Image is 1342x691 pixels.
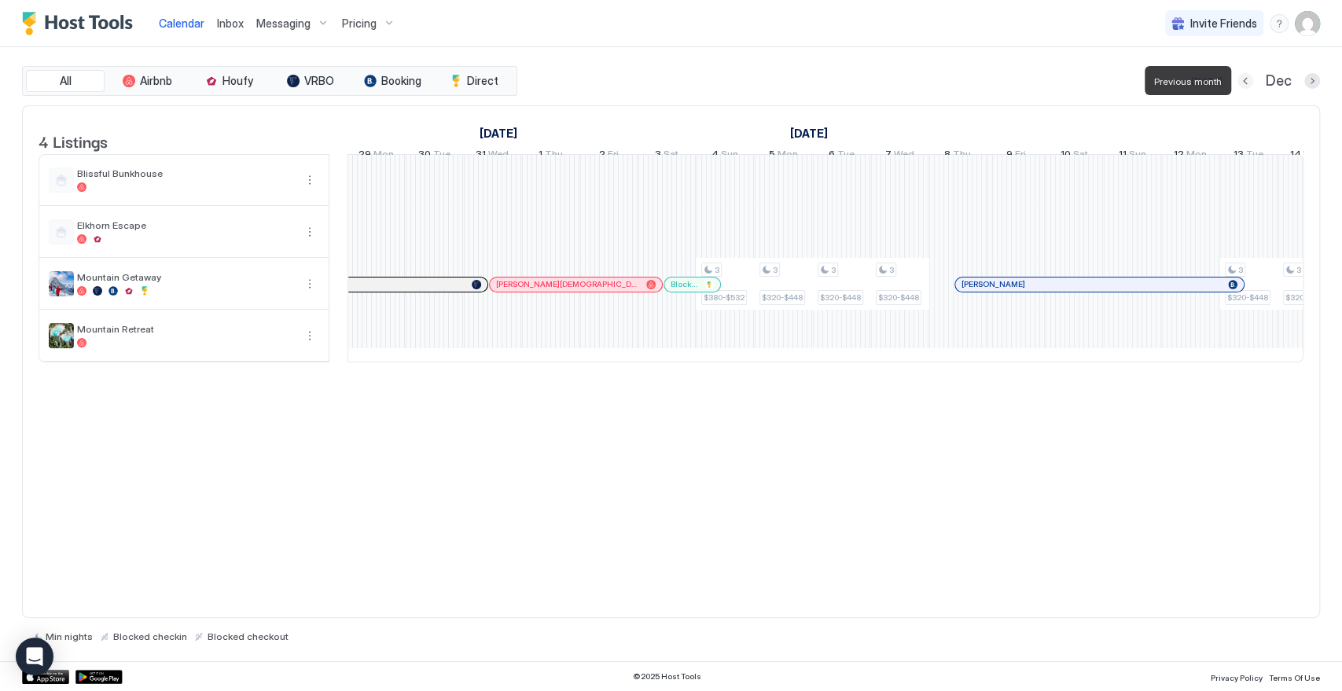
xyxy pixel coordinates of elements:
[342,17,377,31] span: Pricing
[825,145,859,167] a: January 6, 2026
[894,148,914,164] span: Wed
[881,145,918,167] a: January 7, 2026
[1286,145,1328,167] a: January 14, 2026
[75,670,123,684] a: Google Play Store
[256,17,311,31] span: Messaging
[300,326,319,345] button: More options
[39,129,108,153] span: 4 Listings
[820,292,861,303] span: $320-$448
[355,145,398,167] a: December 29, 2025
[1303,148,1324,164] span: Wed
[208,630,289,642] span: Blocked checkout
[16,638,53,675] div: Open Intercom Messenger
[711,148,719,164] span: 4
[1211,668,1263,685] a: Privacy Policy
[1174,148,1184,164] span: 12
[1227,292,1268,303] span: $320-$448
[189,70,268,92] button: Houfy
[1295,11,1320,36] div: User profile
[837,148,855,164] span: Tue
[778,148,798,164] span: Mon
[608,148,619,164] span: Fri
[1061,148,1071,164] span: 10
[1270,14,1289,33] div: menu
[633,671,701,682] span: © 2025 Host Tools
[476,148,486,164] span: 31
[671,279,698,289] span: Blocked [DATE]
[599,148,605,164] span: 2
[1237,73,1253,89] button: Previous month
[721,148,738,164] span: Sun
[476,122,521,145] a: December 14, 2025
[829,148,835,164] span: 6
[773,265,778,275] span: 3
[944,148,950,164] span: 8
[769,148,775,164] span: 5
[889,265,894,275] span: 3
[1304,73,1320,89] button: Next month
[140,74,172,88] span: Airbnb
[381,74,421,88] span: Booking
[1190,17,1257,31] span: Invite Friends
[77,219,294,231] span: Elkhorn Escape
[300,274,319,293] div: menu
[1211,673,1263,682] span: Privacy Policy
[433,148,450,164] span: Tue
[358,148,371,164] span: 29
[545,148,563,164] span: Thu
[77,167,294,179] span: Blissful Bunkhouse
[535,145,567,167] a: January 1, 2026
[304,74,334,88] span: VRBO
[26,70,105,92] button: All
[496,279,640,289] span: [PERSON_NAME][DEMOGRAPHIC_DATA]
[49,323,74,348] div: listing image
[77,323,294,335] span: Mountain Retreat
[831,265,836,275] span: 3
[435,70,513,92] button: Direct
[1296,265,1301,275] span: 3
[1002,145,1030,167] a: January 9, 2026
[708,145,742,167] a: January 4, 2026
[1290,148,1301,164] span: 14
[878,292,919,303] span: $320-$448
[373,148,394,164] span: Mon
[1238,265,1243,275] span: 3
[108,70,186,92] button: Airbnb
[222,74,253,88] span: Houfy
[1073,148,1088,164] span: Sat
[300,274,319,293] button: More options
[655,148,661,164] span: 3
[22,66,517,96] div: tab-group
[300,222,319,241] button: More options
[22,670,69,684] a: App Store
[46,630,93,642] span: Min nights
[1234,148,1244,164] span: 13
[595,145,623,167] a: January 2, 2026
[1170,145,1211,167] a: January 12, 2026
[765,145,802,167] a: January 5, 2026
[953,148,971,164] span: Thu
[1186,148,1207,164] span: Mon
[77,271,294,283] span: Mountain Getaway
[1057,145,1092,167] a: January 10, 2026
[300,222,319,241] div: menu
[1115,145,1150,167] a: January 11, 2026
[271,70,350,92] button: VRBO
[539,148,542,164] span: 1
[217,15,244,31] a: Inbox
[22,12,140,35] a: Host Tools Logo
[467,74,498,88] span: Direct
[1006,148,1013,164] span: 9
[414,145,454,167] a: December 30, 2025
[651,145,682,167] a: January 3, 2026
[60,74,72,88] span: All
[940,145,975,167] a: January 8, 2026
[762,292,803,303] span: $320-$448
[1230,145,1267,167] a: January 13, 2026
[961,279,1025,289] span: [PERSON_NAME]
[1129,148,1146,164] span: Sun
[715,265,719,275] span: 3
[300,171,319,189] button: More options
